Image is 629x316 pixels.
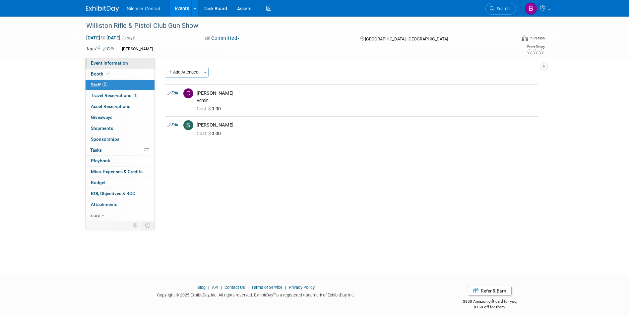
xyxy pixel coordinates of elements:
span: Attachments [91,202,117,207]
div: In-Person [529,36,545,41]
img: D.jpg [183,88,193,98]
a: Tasks [86,145,155,156]
span: Travel Reservations [91,93,138,98]
img: Format-Inperson.png [522,35,528,41]
button: Committed [203,35,242,42]
span: | [207,285,211,290]
a: Attachments [86,199,155,210]
div: Copyright © 2025 ExhibitDay, Inc. All rights reserved. ExhibitDay is a registered trademark of Ex... [86,290,427,298]
a: Blog [197,285,206,290]
span: Giveaways [91,115,112,120]
td: Personalize Event Tab Strip [130,221,141,230]
sup: ® [273,292,276,296]
a: Edit [103,47,114,51]
span: to [100,35,106,40]
div: Williston Rifle & Pistol Club Gun Show [84,20,506,32]
span: 0.00 [197,131,223,136]
img: Billee Page [525,2,537,15]
a: Giveaways [86,112,155,123]
div: [PERSON_NAME] [197,122,536,128]
span: Sponsorships [91,136,119,142]
td: Toggle Event Tabs [141,221,155,230]
span: Silencer Central [127,6,160,11]
a: Travel Reservations1 [86,90,155,101]
span: [DATE] [DATE] [86,35,121,41]
div: Admin [197,98,536,103]
span: Asset Reservations [91,104,130,109]
td: Tags [86,45,114,53]
span: Tasks [90,147,102,153]
span: Shipments [91,126,113,131]
div: [PERSON_NAME] [120,46,155,53]
span: Staff [91,82,107,87]
i: Booth reservation complete [106,72,110,76]
span: Search [494,6,510,11]
a: Privacy Policy [289,285,315,290]
span: Booth [91,71,111,77]
a: Sponsorships [86,134,155,145]
div: [PERSON_NAME] [197,90,536,96]
a: more [86,210,155,221]
img: ExhibitDay [86,6,119,12]
span: [GEOGRAPHIC_DATA], [GEOGRAPHIC_DATA] [365,36,448,41]
a: Edit [167,123,178,127]
a: Playbook [86,156,155,166]
a: Asset Reservations [86,101,155,112]
span: 0.00 [197,106,223,111]
span: 1 [133,93,138,98]
a: ROI, Objectives & ROO [86,188,155,199]
a: Budget [86,178,155,188]
span: | [219,285,223,290]
a: API [212,285,218,290]
span: | [246,285,250,290]
span: 2 [102,82,107,87]
span: Event Information [91,60,128,66]
button: Add Attendee [165,67,202,78]
span: Cost: $ [197,106,212,111]
a: Shipments [86,123,155,134]
span: Budget [91,180,106,185]
span: Misc. Expenses & Credits [91,169,143,174]
a: Booth [86,69,155,79]
a: Staff2 [86,80,155,90]
a: Refer & Earn [468,286,512,296]
div: $500 Amazon gift card for you, [436,294,543,310]
div: $150 off for them. [436,304,543,310]
div: Event Format [477,34,545,44]
a: Contact Us [224,285,245,290]
a: Misc. Expenses & Credits [86,167,155,177]
span: Cost: $ [197,131,212,136]
span: Playbook [91,158,110,163]
a: Search [485,3,516,15]
img: S.jpg [183,120,193,130]
a: Edit [167,91,178,95]
a: Terms of Service [251,285,283,290]
div: Event Rating [527,45,544,49]
a: Event Information [86,58,155,69]
span: ROI, Objectives & ROO [91,191,135,196]
span: more [90,213,100,218]
span: | [283,285,288,290]
span: (3 days) [122,36,136,40]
